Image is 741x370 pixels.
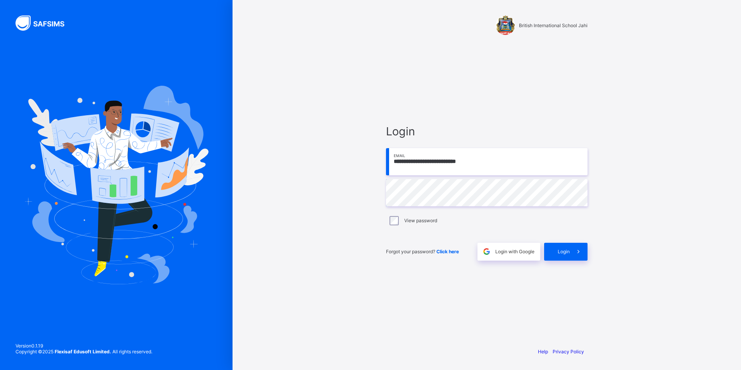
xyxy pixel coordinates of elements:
label: View password [404,218,437,223]
strong: Flexisaf Edusoft Limited. [55,349,111,354]
span: Login [386,124,588,138]
span: Forgot your password? [386,249,459,254]
span: British International School Jahi [519,22,588,28]
span: Copyright © 2025 All rights reserved. [16,349,152,354]
img: SAFSIMS Logo [16,16,74,31]
a: Click here [436,249,459,254]
a: Help [538,349,548,354]
a: Privacy Policy [553,349,584,354]
img: google.396cfc9801f0270233282035f929180a.svg [482,247,491,256]
span: Login [558,249,570,254]
span: Login with Google [495,249,534,254]
img: Hero Image [24,86,209,284]
span: Version 0.1.19 [16,343,152,349]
